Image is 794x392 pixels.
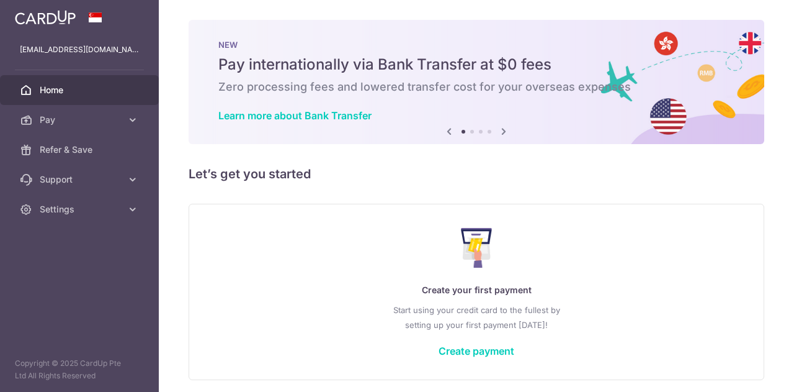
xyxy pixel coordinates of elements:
img: Make Payment [461,228,493,268]
h5: Pay internationally via Bank Transfer at $0 fees [218,55,734,75]
p: [EMAIL_ADDRESS][DOMAIN_NAME] [20,43,139,56]
img: Bank transfer banner [189,20,764,144]
img: CardUp [15,10,76,25]
a: Learn more about Bank Transfer [218,109,372,122]
a: Create payment [439,345,514,357]
p: Create your first payment [214,283,739,298]
span: Settings [40,203,122,216]
span: Home [40,84,122,96]
p: Start using your credit card to the fullest by setting up your first payment [DATE]! [214,303,739,332]
h6: Zero processing fees and lowered transfer cost for your overseas expenses [218,80,734,94]
h5: Let’s get you started [189,164,764,184]
span: Refer & Save [40,144,122,156]
p: NEW [218,40,734,50]
span: Pay [40,114,122,126]
span: Support [40,173,122,186]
